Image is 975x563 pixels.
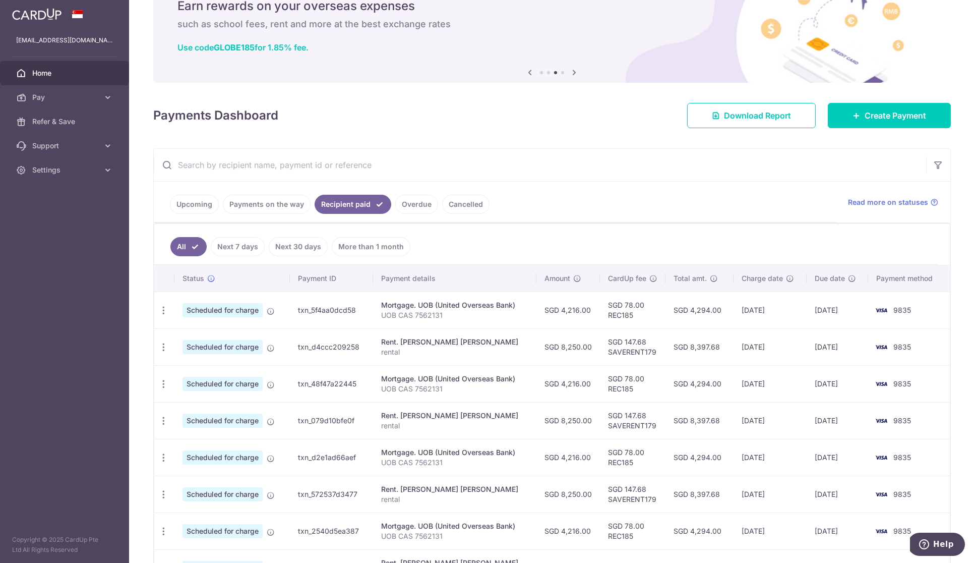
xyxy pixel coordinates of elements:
[665,476,734,513] td: SGD 8,397.68
[269,237,328,256] a: Next 30 days
[665,513,734,549] td: SGD 4,294.00
[12,8,62,20] img: CardUp
[315,195,391,214] a: Recipient paid
[734,328,807,365] td: [DATE]
[600,476,665,513] td: SGD 147.68 SAVERENT179
[828,103,951,128] a: Create Payment
[893,527,911,535] span: 9835
[182,451,263,465] span: Scheduled for charge
[600,365,665,402] td: SGD 78.00 REC185
[536,365,600,402] td: SGD 4,216.00
[182,340,263,354] span: Scheduled for charge
[871,341,891,353] img: Bank Card
[381,458,528,468] p: UOB CAS 7562131
[373,265,536,292] th: Payment details
[742,273,783,284] span: Charge date
[665,439,734,476] td: SGD 4,294.00
[910,533,965,558] iframe: Opens a widget where you can find more information
[600,292,665,328] td: SGD 78.00 REC185
[182,377,263,391] span: Scheduled for charge
[442,195,490,214] a: Cancelled
[182,414,263,428] span: Scheduled for charge
[32,117,99,127] span: Refer & Save
[871,304,891,316] img: Bank Card
[381,374,528,384] div: Mortgage. UOB (United Overseas Bank)
[893,306,911,314] span: 9835
[807,513,868,549] td: [DATE]
[536,439,600,476] td: SGD 4,216.00
[893,379,911,388] span: 9835
[536,328,600,365] td: SGD 8,250.00
[544,273,570,284] span: Amount
[153,106,278,125] h4: Payments Dashboard
[893,416,911,425] span: 9835
[848,197,928,207] span: Read more on statuses
[32,92,99,102] span: Pay
[734,513,807,549] td: [DATE]
[608,273,646,284] span: CardUp fee
[381,421,528,431] p: rental
[893,343,911,351] span: 9835
[600,402,665,439] td: SGD 147.68 SAVERENT179
[807,439,868,476] td: [DATE]
[893,453,911,462] span: 9835
[536,292,600,328] td: SGD 4,216.00
[674,273,707,284] span: Total amt.
[32,68,99,78] span: Home
[665,365,734,402] td: SGD 4,294.00
[724,109,791,122] span: Download Report
[815,273,845,284] span: Due date
[223,195,311,214] a: Payments on the way
[290,292,373,328] td: txn_5f4aa0dcd58
[182,303,263,317] span: Scheduled for charge
[807,476,868,513] td: [DATE]
[170,237,207,256] a: All
[154,149,926,181] input: Search by recipient name, payment id or reference
[807,328,868,365] td: [DATE]
[381,531,528,541] p: UOB CAS 7562131
[182,487,263,501] span: Scheduled for charge
[734,476,807,513] td: [DATE]
[600,328,665,365] td: SGD 147.68 SAVERENT179
[734,365,807,402] td: [DATE]
[536,476,600,513] td: SGD 8,250.00
[170,195,219,214] a: Upcoming
[871,525,891,537] img: Bank Card
[807,292,868,328] td: [DATE]
[177,42,309,52] a: Use codeGLOBE185for 1.85% fee.
[734,402,807,439] td: [DATE]
[807,402,868,439] td: [DATE]
[395,195,438,214] a: Overdue
[381,411,528,421] div: Rent. [PERSON_NAME] [PERSON_NAME]
[290,439,373,476] td: txn_d2e1ad66aef
[381,310,528,320] p: UOB CAS 7562131
[182,273,204,284] span: Status
[214,42,255,52] b: GLOBE185
[871,452,891,464] img: Bank Card
[211,237,265,256] a: Next 7 days
[16,35,113,45] p: [EMAIL_ADDRESS][DOMAIN_NAME]
[871,415,891,427] img: Bank Card
[381,484,528,494] div: Rent. [PERSON_NAME] [PERSON_NAME]
[734,292,807,328] td: [DATE]
[381,521,528,531] div: Mortgage. UOB (United Overseas Bank)
[381,494,528,504] p: rental
[871,488,891,500] img: Bank Card
[290,265,373,292] th: Payment ID
[182,524,263,538] span: Scheduled for charge
[381,337,528,347] div: Rent. [PERSON_NAME] [PERSON_NAME]
[290,476,373,513] td: txn_572537d3477
[665,292,734,328] td: SGD 4,294.00
[848,197,938,207] a: Read more on statuses
[665,328,734,365] td: SGD 8,397.68
[536,402,600,439] td: SGD 8,250.00
[600,439,665,476] td: SGD 78.00 REC185
[290,402,373,439] td: txn_079d10bfe0f
[600,513,665,549] td: SGD 78.00 REC185
[381,300,528,310] div: Mortgage. UOB (United Overseas Bank)
[32,141,99,151] span: Support
[734,439,807,476] td: [DATE]
[290,328,373,365] td: txn_d4ccc209258
[687,103,816,128] a: Download Report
